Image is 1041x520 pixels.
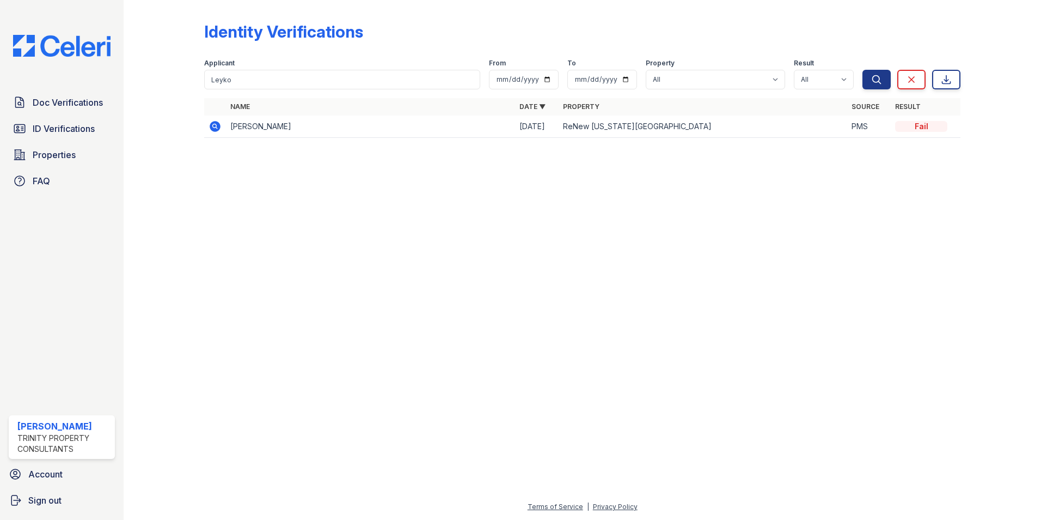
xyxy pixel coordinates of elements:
[204,59,235,68] label: Applicant
[563,102,599,111] a: Property
[567,59,576,68] label: To
[9,170,115,192] a: FAQ
[28,468,63,481] span: Account
[9,118,115,140] a: ID Verifications
[847,116,891,138] td: PMS
[226,116,515,138] td: [PERSON_NAME]
[204,70,480,89] input: Search by name or phone number
[587,503,589,511] div: |
[28,494,62,507] span: Sign out
[895,102,921,111] a: Result
[17,420,111,433] div: [PERSON_NAME]
[852,102,879,111] a: Source
[895,121,947,132] div: Fail
[4,489,119,511] a: Sign out
[646,59,675,68] label: Property
[17,433,111,455] div: Trinity Property Consultants
[230,102,250,111] a: Name
[794,59,814,68] label: Result
[9,144,115,166] a: Properties
[204,22,363,41] div: Identity Verifications
[9,92,115,113] a: Doc Verifications
[515,116,559,138] td: [DATE]
[528,503,583,511] a: Terms of Service
[593,503,638,511] a: Privacy Policy
[33,96,103,109] span: Doc Verifications
[4,463,119,485] a: Account
[33,174,50,188] span: FAQ
[33,148,76,161] span: Properties
[519,102,546,111] a: Date ▼
[4,35,119,57] img: CE_Logo_Blue-a8612792a0a2168367f1c8372b55b34899dd931a85d93a1a3d3e32e68fde9ad4.png
[559,116,848,138] td: ReNew [US_STATE][GEOGRAPHIC_DATA]
[33,122,95,135] span: ID Verifications
[489,59,506,68] label: From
